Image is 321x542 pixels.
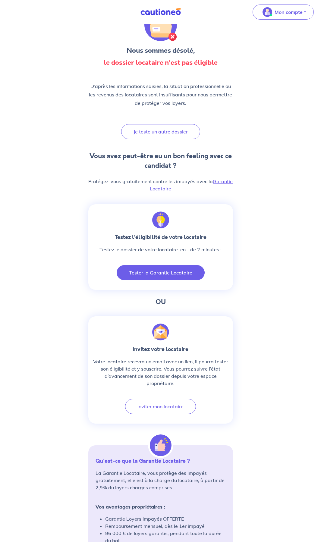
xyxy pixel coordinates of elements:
[150,434,172,456] img: illu_alert_hand.svg
[121,124,200,139] button: Je teste un autre dossier
[125,399,196,414] button: Inviter mon locataire
[133,345,188,353] strong: Invitez votre locataire
[152,211,169,228] img: illu_idea.svg
[152,324,169,340] img: illu_invit.svg
[105,522,226,530] li: Remboursement mensuel, dès le 1er impayé
[115,233,206,241] strong: Testez l’éligibilité de votre locataire
[88,297,233,307] h3: OU
[88,178,233,192] p: Protégez-vous gratuitement contre les impayés avec la
[104,58,218,67] strong: le dossier locataire n'est pas éligible
[138,8,183,16] img: Cautioneo
[96,469,226,491] p: La Garantie Locataire, vous protège des impayés gratuitement, elle est à la charge du locataire, ...
[96,504,165,510] strong: Vos avantages propriétaires :
[144,8,177,41] img: illu_folder_cancel.svg
[105,515,226,522] li: Garantie Loyers Impayés OFFERTE
[88,82,233,107] p: D’après les informations saisies, la situation professionnelle ou les revenus des locataires sont...
[88,46,233,55] h3: Nous sommes désolé,
[117,265,205,280] button: Tester la Garantie Locataire
[263,7,272,17] img: illu_account_valid_menu.svg
[93,358,228,387] p: Votre locataire recevra un email avec un lien, il pourra tester son éligibilité et y souscrire. V...
[96,457,190,465] strong: Qu'est-ce que la Garantie Locataire ?
[88,151,233,171] h3: Vous avez peut-être eu un bon feeling avec ce candidat ?
[275,8,303,16] p: Mon compte
[253,5,314,20] button: illu_account_valid_menu.svgMon compte
[99,246,222,253] p: Testez le dossier de votre locataire en - de 2 minutes :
